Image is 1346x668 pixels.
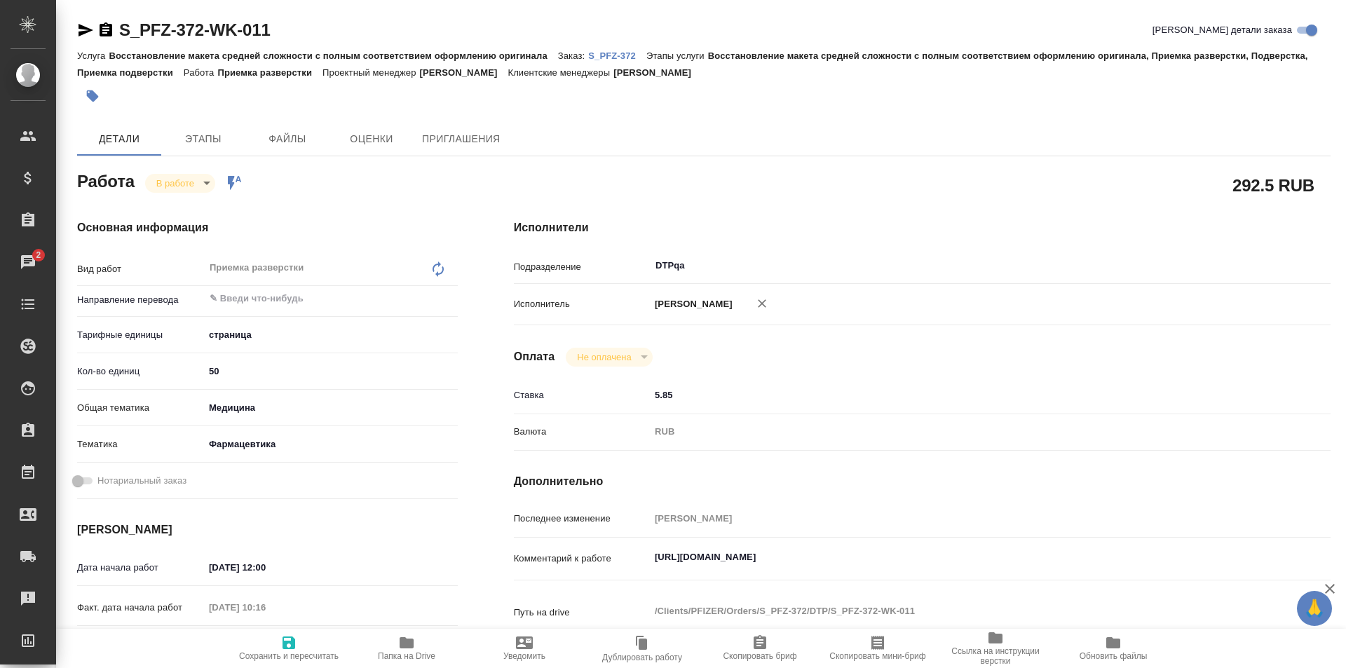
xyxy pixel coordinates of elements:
p: Последнее изменение [514,512,650,526]
input: ✎ Введи что-нибудь [208,290,407,307]
button: Обновить файлы [1054,629,1172,668]
p: Тематика [77,437,204,451]
p: Комментарий к работе [514,552,650,566]
button: Добавить тэг [77,81,108,111]
p: Подразделение [514,260,650,274]
div: В работе [566,348,652,367]
span: Этапы [170,130,237,148]
h4: Исполнители [514,219,1331,236]
span: Скопировать бриф [723,651,796,661]
button: Дублировать работу [583,629,701,668]
p: [PERSON_NAME] [420,67,508,78]
p: S_PFZ-372 [588,50,646,61]
a: 2 [4,245,53,280]
input: ✎ Введи что-нибудь [204,557,327,578]
h4: [PERSON_NAME] [77,522,458,538]
span: Обновить файлы [1080,651,1148,661]
span: Нотариальный заказ [97,474,186,488]
button: В работе [152,177,198,189]
div: RUB [650,420,1263,444]
button: Open [450,297,453,300]
a: S_PFZ-372 [588,49,646,61]
span: [PERSON_NAME] детали заказа [1153,23,1292,37]
div: Медицина [204,396,458,420]
textarea: /Clients/PFIZER/Orders/S_PFZ-372/DTP/S_PFZ-372-WK-011 [650,599,1263,623]
button: Сохранить и пересчитать [230,629,348,668]
button: Скопировать ссылку для ЯМессенджера [77,22,94,39]
button: Скопировать мини-бриф [819,629,937,668]
p: Направление перевода [77,293,204,307]
button: Скопировать ссылку [97,22,114,39]
a: S_PFZ-372-WK-011 [119,20,271,39]
button: Удалить исполнителя [747,288,777,319]
p: Дата начала работ [77,561,204,575]
span: Папка на Drive [378,651,435,661]
button: Open [1255,264,1258,267]
input: Пустое поле [204,597,327,618]
input: Пустое поле [650,508,1263,529]
h4: Основная информация [77,219,458,236]
p: Вид работ [77,262,204,276]
p: Работа [184,67,218,78]
h4: Оплата [514,348,555,365]
span: Файлы [254,130,321,148]
button: Папка на Drive [348,629,465,668]
p: Приемка разверстки [217,67,322,78]
div: В работе [145,174,215,193]
p: Ставка [514,388,650,402]
button: Скопировать бриф [701,629,819,668]
button: Ссылка на инструкции верстки [937,629,1054,668]
span: 🙏 [1303,594,1326,623]
div: страница [204,323,458,347]
input: ✎ Введи что-нибудь [650,385,1263,405]
p: Тарифные единицы [77,328,204,342]
textarea: [URL][DOMAIN_NAME] [650,545,1263,569]
span: Ссылка на инструкции верстки [945,646,1046,666]
p: Факт. дата начала работ [77,601,204,615]
p: Проектный менеджер [322,67,419,78]
input: ✎ Введи что-нибудь [204,361,458,381]
button: Уведомить [465,629,583,668]
span: 2 [27,248,49,262]
button: Не оплачена [573,351,635,363]
p: Этапы услуги [646,50,708,61]
p: [PERSON_NAME] [613,67,702,78]
span: Детали [86,130,153,148]
p: Клиентские менеджеры [508,67,613,78]
p: Валюта [514,425,650,439]
p: Путь на drive [514,606,650,620]
span: Сохранить и пересчитать [239,651,339,661]
span: Уведомить [503,651,545,661]
p: Кол-во единиц [77,364,204,379]
h2: Работа [77,168,135,193]
span: Дублировать работу [602,653,682,662]
span: Приглашения [422,130,501,148]
span: Скопировать мини-бриф [829,651,925,661]
p: Восстановление макета средней сложности с полным соответствием оформлению оригинала [109,50,557,61]
div: Фармацевтика [204,432,458,456]
h2: 292.5 RUB [1232,173,1314,197]
button: 🙏 [1297,591,1332,626]
span: Оценки [338,130,405,148]
p: Заказ: [558,50,588,61]
p: [PERSON_NAME] [650,297,733,311]
h4: Дополнительно [514,473,1331,490]
p: Общая тематика [77,401,204,415]
p: Услуга [77,50,109,61]
p: Исполнитель [514,297,650,311]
